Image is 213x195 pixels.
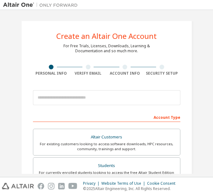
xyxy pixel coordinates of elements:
div: Website Terms of Use [101,181,147,186]
div: Altair Customers [37,133,176,142]
div: Account Info [107,71,144,76]
img: Altair One [3,2,81,8]
img: youtube.svg [68,183,77,189]
div: For currently enrolled students looking to access the free Altair Student Edition bundle and all ... [37,170,176,180]
div: Students [37,161,176,170]
img: instagram.svg [48,183,54,189]
div: Security Setup [143,71,180,76]
div: Cookie Consent [147,181,179,186]
div: Verify Email [70,71,107,76]
div: For existing customers looking to access software downloads, HPC resources, community, trainings ... [37,142,176,151]
div: Personal Info [33,71,70,76]
img: altair_logo.svg [2,183,34,189]
div: Privacy [83,181,101,186]
p: © 2025 Altair Engineering, Inc. All Rights Reserved. [83,186,179,191]
div: Create an Altair One Account [56,32,157,40]
div: For Free Trials, Licenses, Downloads, Learning & Documentation and so much more. [63,44,150,53]
img: facebook.svg [38,183,44,189]
img: linkedin.svg [58,183,65,189]
div: Account Type [33,112,180,122]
